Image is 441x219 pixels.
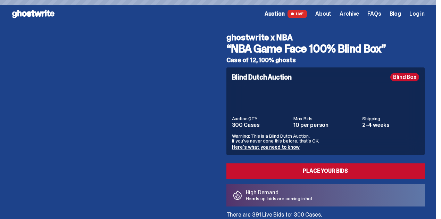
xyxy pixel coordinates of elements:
[265,11,285,17] span: Auction
[232,74,292,81] h4: Blind Dutch Auction
[226,43,425,54] h3: “NBA Game Face 100% Blind Box”
[265,10,307,18] a: Auction LIVE
[246,196,313,201] p: Heads up: bids are coming in hot
[367,11,381,17] a: FAQs
[293,116,358,121] dt: Max Bids
[293,122,358,128] dd: 10 per person
[226,33,425,42] h4: ghostwrite x NBA
[232,133,419,143] p: Warning: This is a Blind Dutch Auction. If you’ve never done this before, that’s OK.
[409,11,425,17] a: Log in
[390,73,419,81] div: Blind Box
[362,122,419,128] dd: 2-4 weeks
[232,144,300,150] a: Here's what you need to know
[226,163,425,179] a: Place your Bids
[288,10,307,18] span: LIVE
[226,212,425,218] p: There are 391 Live Bids for 300 Cases.
[226,57,425,63] h5: Case of 12, 100% ghosts
[315,11,331,17] a: About
[340,11,359,17] a: Archive
[362,116,419,121] dt: Shipping
[232,116,290,121] dt: Auction QTY
[390,11,401,17] a: Blog
[232,122,290,128] dd: 300 Cases
[246,190,313,195] p: High Demand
